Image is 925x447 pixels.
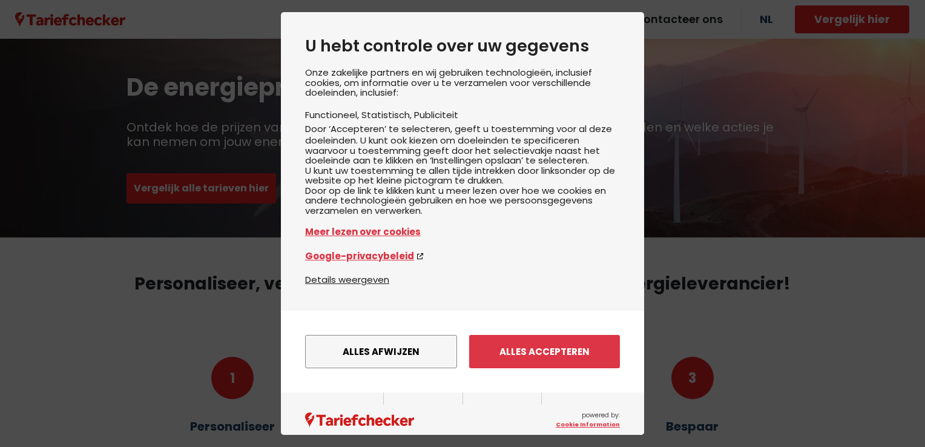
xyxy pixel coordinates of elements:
[305,249,620,263] a: Google-privacybeleid
[305,108,361,121] li: Functioneel
[305,273,389,286] button: Details weergeven
[281,311,644,392] div: menu
[305,68,620,273] div: Onze zakelijke partners en wij gebruiken technologieën, inclusief cookies, om informatie over u t...
[469,335,620,368] button: Alles accepteren
[305,335,457,368] button: Alles afwijzen
[361,108,414,121] li: Statistisch
[305,225,620,239] a: Meer lezen over cookies
[305,36,620,56] h2: U hebt controle over uw gegevens
[414,108,458,121] li: Publiciteit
